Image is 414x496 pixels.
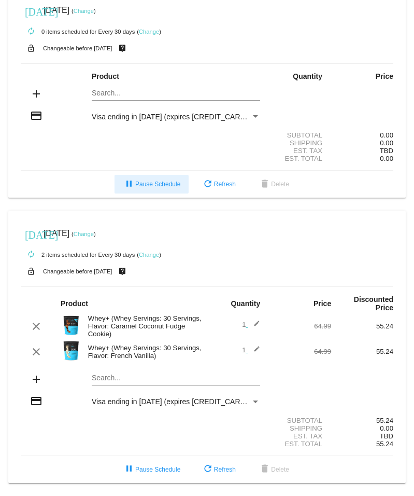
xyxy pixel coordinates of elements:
[30,346,42,358] mat-icon: clear
[92,113,260,121] mat-select: Payment Method
[30,320,42,333] mat-icon: clear
[380,147,393,155] span: TBD
[30,109,42,122] mat-icon: credit_card
[269,131,331,139] div: Subtotal
[115,175,189,194] button: Pause Schedule
[202,178,214,191] mat-icon: refresh
[83,314,207,338] div: Whey+ (Whey Servings: 30 Servings, Flavor: Caramel Coconut Fudge Cookie)
[313,299,331,308] strong: Price
[269,155,331,162] div: Est. Total
[139,29,159,35] a: Change
[202,463,214,476] mat-icon: refresh
[123,181,180,188] span: Pause Schedule
[380,424,393,432] span: 0.00
[137,29,161,35] small: ( )
[123,463,135,476] mat-icon: pause
[74,231,94,237] a: Change
[250,460,297,479] button: Delete
[30,373,42,385] mat-icon: add
[123,178,135,191] mat-icon: pause
[331,348,393,355] div: 55.24
[92,374,260,382] input: Search...
[92,397,260,406] mat-select: Payment Method
[21,29,135,35] small: 0 items scheduled for Every 30 days
[83,344,207,360] div: Whey+ (Whey Servings: 30 Servings, Flavor: French Vanilla)
[380,432,393,440] span: TBD
[92,72,119,80] strong: Product
[376,440,393,448] span: 55.24
[231,299,260,308] strong: Quantity
[74,8,94,14] a: Change
[61,340,81,361] img: Image-1-Carousel-Whey-2lb-Vanilla-no-badge-Transp.png
[259,181,289,188] span: Delete
[30,395,42,407] mat-icon: credit_card
[250,175,297,194] button: Delete
[202,466,236,473] span: Refresh
[25,42,37,55] mat-icon: lock_open
[72,231,96,237] small: ( )
[123,466,180,473] span: Pause Schedule
[30,88,42,100] mat-icon: add
[116,42,129,55] mat-icon: live_help
[331,322,393,330] div: 55.24
[25,25,37,38] mat-icon: autorenew
[269,147,331,155] div: Est. Tax
[115,460,189,479] button: Pause Schedule
[139,252,159,258] a: Change
[248,320,260,333] mat-icon: edit
[354,295,393,312] strong: Discounted Price
[92,397,272,406] span: Visa ending in [DATE] (expires [CREDIT_CARD_DATA])
[43,268,112,274] small: Changeable before [DATE]
[331,417,393,424] div: 55.24
[137,252,161,258] small: ( )
[269,139,331,147] div: Shipping
[242,321,260,328] span: 1
[25,249,37,261] mat-icon: autorenew
[269,322,331,330] div: 64.99
[259,466,289,473] span: Delete
[25,228,37,240] mat-icon: [DATE]
[25,265,37,278] mat-icon: lock_open
[376,72,393,80] strong: Price
[269,440,331,448] div: Est. Total
[202,181,236,188] span: Refresh
[43,45,112,51] small: Changeable before [DATE]
[269,417,331,424] div: Subtotal
[248,346,260,358] mat-icon: edit
[61,315,81,336] img: Image-1-Carousel-Whey-2lb-CCFC-1.png
[331,131,393,139] div: 0.00
[193,175,244,194] button: Refresh
[269,348,331,355] div: 64.99
[92,89,260,98] input: Search...
[25,5,37,17] mat-icon: [DATE]
[21,252,135,258] small: 2 items scheduled for Every 30 days
[116,265,129,278] mat-icon: live_help
[269,424,331,432] div: Shipping
[380,139,393,147] span: 0.00
[242,346,260,354] span: 1
[293,72,322,80] strong: Quantity
[259,178,271,191] mat-icon: delete
[380,155,393,162] span: 0.00
[259,463,271,476] mat-icon: delete
[269,432,331,440] div: Est. Tax
[193,460,244,479] button: Refresh
[61,299,88,308] strong: Product
[72,8,96,14] small: ( )
[92,113,272,121] span: Visa ending in [DATE] (expires [CREDIT_CARD_DATA])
